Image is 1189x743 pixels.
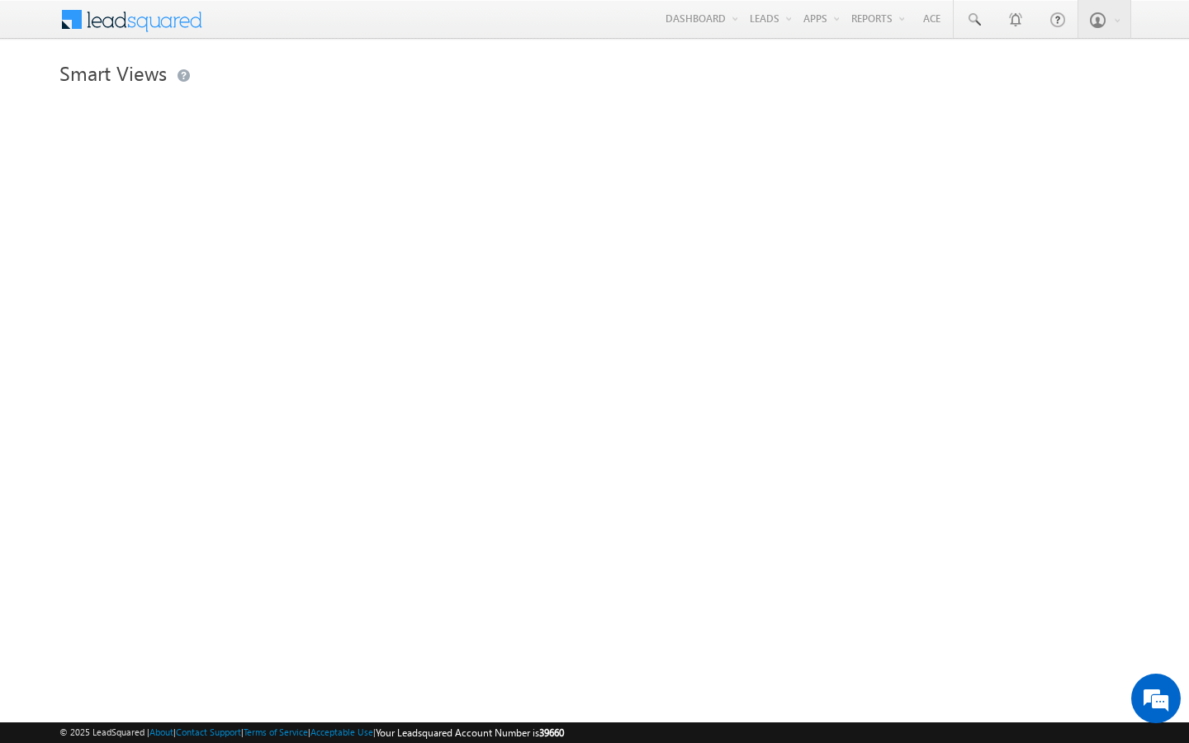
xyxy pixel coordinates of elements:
span: Smart Views [59,59,167,86]
a: Acceptable Use [310,726,373,737]
span: 39660 [539,726,564,739]
span: © 2025 LeadSquared | | | | | [59,725,564,741]
span: Your Leadsquared Account Number is [376,726,564,739]
a: About [149,726,173,737]
a: Contact Support [176,726,241,737]
a: Terms of Service [244,726,308,737]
